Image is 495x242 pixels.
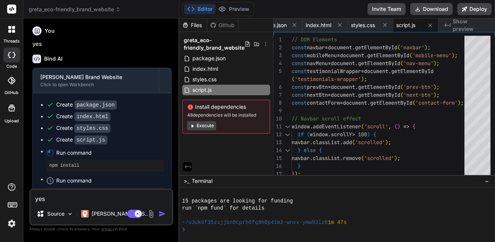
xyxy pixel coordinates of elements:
[328,84,331,90] span: =
[340,139,343,146] span: .
[274,36,282,44] div: 1
[340,155,343,161] span: .
[274,139,282,146] div: 13
[307,84,328,90] span: prevBtn
[361,76,364,82] span: )
[340,52,364,59] span: document
[274,52,282,59] div: 3
[292,44,307,51] span: const
[461,99,464,106] span: ;
[361,123,364,130] span: (
[355,91,358,98] span: .
[412,123,415,130] span: {
[457,3,492,15] button: Deploy
[307,91,328,98] span: nextBtn
[40,82,151,88] div: Click to open Workbench
[352,139,355,146] span: (
[313,155,340,161] span: classList
[182,205,264,212] span: run `npm fund` for details
[355,44,397,51] span: getElementById
[328,219,347,226] span: 1m 47s
[283,131,292,139] div: Click to collapse the range.
[192,75,217,84] span: styles.css
[306,21,331,29] span: index.html
[292,115,361,122] span: // Navbar scroll effect
[47,210,65,218] p: Source
[274,146,282,154] div: 14
[274,170,282,178] div: 17
[400,60,403,67] span: (
[292,139,310,146] span: navbar
[307,52,337,59] span: mobileMenu
[483,175,490,187] button: −
[355,84,358,90] span: .
[319,147,322,154] span: {
[179,21,207,29] div: Files
[358,91,400,98] span: getElementById
[292,123,310,130] span: window
[74,135,108,145] code: script.js
[340,99,343,106] span: =
[310,123,313,130] span: .
[452,52,455,59] span: )
[391,68,434,75] span: getElementById
[56,113,111,120] div: Create
[331,91,355,98] span: document
[328,131,331,138] span: .
[274,59,282,67] div: 4
[298,163,301,169] span: }
[352,44,355,51] span: .
[394,123,397,130] span: (
[182,226,186,233] span: ❯
[292,76,295,82] span: (
[358,84,400,90] span: getElementById
[45,27,55,35] h6: You
[56,136,108,144] div: Create
[331,84,355,90] span: document
[364,68,388,75] span: document
[455,52,458,59] span: ;
[56,124,111,132] div: Create
[403,60,434,67] span: 'nav-menu'
[400,91,403,98] span: (
[274,162,282,170] div: 16
[358,131,367,138] span: 100
[67,211,73,217] img: Pick Models
[192,54,226,63] span: package.json
[337,52,340,59] span: =
[307,99,340,106] span: contactForm
[292,60,307,67] span: const
[5,90,18,96] label: GitHub
[274,123,282,131] div: 11
[56,149,164,157] span: Run command
[192,177,212,185] span: Terminal
[5,217,18,230] img: settings
[192,85,212,94] span: script.js
[81,210,89,218] img: Claude 4 Sonnet
[56,177,164,184] span: Run command
[352,131,355,138] span: >
[415,99,458,106] span: 'contact-form'
[364,52,367,59] span: .
[295,76,361,82] span: 'testimonials-wrapper'
[400,84,403,90] span: (
[331,131,352,138] span: scrollY
[310,131,328,138] span: window
[343,139,352,146] span: add
[396,21,415,29] span: script.js
[328,44,352,51] span: document
[307,44,325,51] span: navbar
[313,139,340,146] span: classList
[32,40,172,49] p: yes
[458,99,461,106] span: )
[187,112,265,118] span: 48 dependencies will be installed
[184,37,244,52] span: greta_eco-friendly_brand_website
[364,123,388,130] span: 'scroll'
[412,52,452,59] span: 'mobile-menu'
[437,84,440,90] span: ;
[385,139,388,146] span: )
[147,210,155,218] img: attachment
[298,170,301,177] span: ;
[328,60,331,67] span: =
[358,60,400,67] span: getElementById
